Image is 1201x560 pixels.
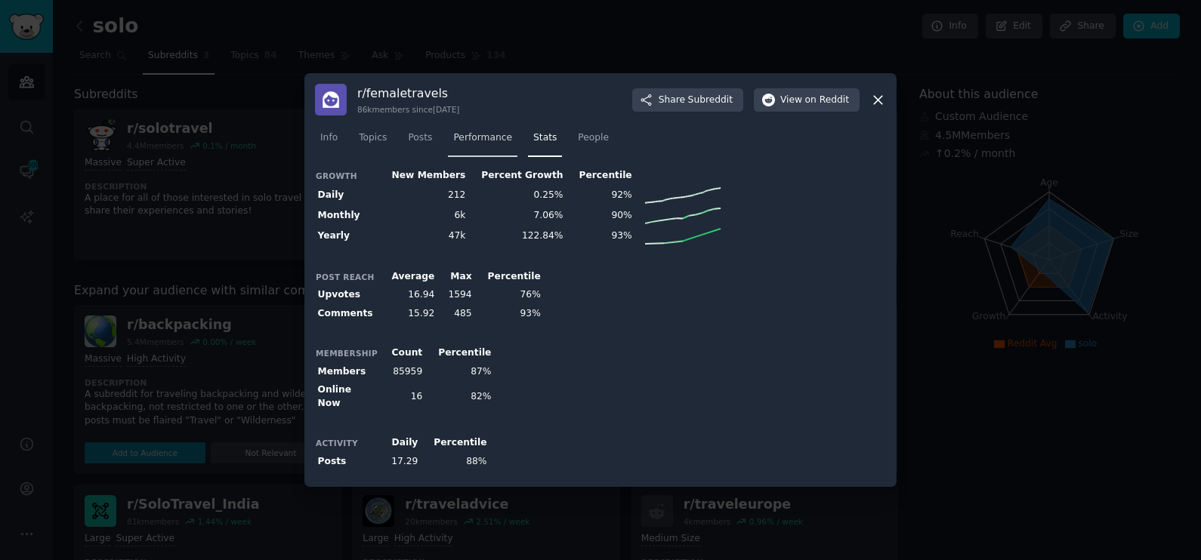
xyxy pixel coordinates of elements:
[566,185,634,205] td: 92%
[425,381,494,413] td: 82%
[354,126,392,157] a: Topics
[474,286,543,305] td: 76%
[315,205,378,226] th: Monthly
[316,272,378,282] h3: Post Reach
[421,452,489,471] td: 88%
[566,205,634,226] td: 90%
[453,131,512,145] span: Performance
[408,131,432,145] span: Posts
[437,304,474,323] td: 485
[425,344,494,363] th: Percentile
[448,126,517,157] a: Performance
[315,185,378,205] th: Daily
[315,381,378,413] th: Online Now
[320,131,338,145] span: Info
[566,167,634,186] th: Percentile
[378,452,421,471] td: 17.29
[754,88,860,112] button: Viewon Reddit
[573,126,614,157] a: People
[315,304,378,323] th: Comments
[378,304,437,323] td: 15.92
[468,185,566,205] td: 0.25%
[425,362,494,381] td: 87%
[378,434,421,453] th: Daily
[315,452,378,471] th: Posts
[632,88,743,112] button: ShareSubreddit
[378,185,468,205] td: 212
[315,286,378,305] th: Upvotes
[468,167,566,186] th: Percent Growth
[378,267,437,286] th: Average
[315,126,343,157] a: Info
[474,304,543,323] td: 93%
[578,131,609,145] span: People
[357,85,459,101] h3: r/ femaletravels
[403,126,437,157] a: Posts
[533,131,557,145] span: Stats
[468,226,566,246] td: 122.84%
[528,126,562,157] a: Stats
[688,94,733,107] span: Subreddit
[378,381,425,413] td: 16
[378,286,437,305] td: 16.94
[659,94,733,107] span: Share
[316,348,378,358] h3: Membership
[780,94,849,107] span: View
[378,205,468,226] td: 6k
[566,226,634,246] td: 93%
[378,226,468,246] td: 47k
[437,267,474,286] th: Max
[474,267,543,286] th: Percentile
[378,362,425,381] td: 85959
[468,205,566,226] td: 7.06%
[316,438,378,448] h3: Activity
[378,167,468,186] th: New Members
[805,94,849,107] span: on Reddit
[378,344,425,363] th: Count
[315,226,378,246] th: Yearly
[315,362,378,381] th: Members
[359,131,387,145] span: Topics
[315,84,347,115] img: femaletravels
[421,434,489,453] th: Percentile
[437,286,474,305] td: 1594
[316,171,378,181] h3: Growth
[357,104,459,115] div: 86k members since [DATE]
